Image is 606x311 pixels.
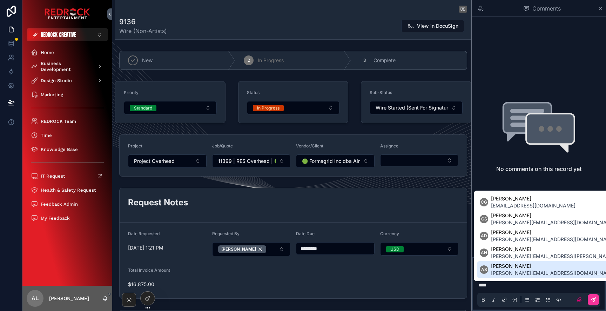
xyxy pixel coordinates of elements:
span: Currency [380,231,399,236]
button: Select Button [124,101,217,114]
span: Health & Safety Request [41,187,96,193]
button: Select Button [380,154,459,166]
button: Select Button [27,28,108,41]
span: Complete [373,57,396,64]
span: Feedback Admin [41,201,78,207]
a: Marketing [27,88,108,101]
span: CG [481,199,487,205]
span: Marketing [41,92,63,98]
button: Unselect 11 [218,245,266,253]
button: Select Button [296,154,375,168]
span: REDROCK Team [41,118,76,124]
span: Date Due [296,231,315,236]
span: 🟢 Formagrid Inc dba Airtable [302,158,360,165]
button: Select Button [212,154,291,168]
span: $16,875.00 [128,281,207,288]
a: Knowledge Base [27,143,108,155]
span: [DATE] 1:21 PM [128,244,207,251]
span: [EMAIL_ADDRESS][DOMAIN_NAME] [491,202,575,209]
a: Feedback Admin [27,198,108,210]
a: IT Request [27,170,108,182]
span: GS [481,216,487,222]
span: Total Invoice Amount [128,267,170,273]
span: New [142,57,153,64]
button: View in DocuSign [401,20,464,32]
a: REDROCK Team [27,115,108,127]
span: AH [481,250,487,256]
a: Design Studio [27,74,108,87]
span: Time [41,132,52,138]
p: [PERSON_NAME] [49,295,89,302]
span: AD [481,233,487,239]
span: AL [32,294,39,303]
span: AS [481,267,487,272]
h2: No comments on this record yet [496,165,581,173]
span: Date Requested [128,231,160,236]
span: [PERSON_NAME] [491,195,575,202]
span: REDROCK CREATIVE [41,31,76,38]
span: My Feedback [41,215,70,221]
div: USD [390,246,399,252]
span: 2 [248,58,250,63]
span: Sub-Status [370,90,392,95]
div: scrollable content [22,41,112,233]
span: Home [41,49,54,55]
button: Select Button [370,101,463,114]
a: My Feedback [27,212,108,224]
span: 3 [363,58,366,63]
span: Requested By [212,231,240,236]
span: Priority [124,90,139,95]
a: Health & Safety Request [27,184,108,196]
button: Select Button [380,242,459,256]
button: Select Button [128,154,207,168]
span: Project Overhead [134,158,175,165]
a: Home [27,46,108,59]
a: Time [27,129,108,141]
img: App logo [45,8,90,20]
span: Wire Started (Sent For Signature) [376,104,448,111]
span: [PERSON_NAME] [221,246,256,252]
span: View in DocuSign [417,22,458,29]
span: Business Development [41,60,92,73]
span: Job/Quote [212,143,233,148]
div: Standard [134,105,152,111]
h2: Request Notes [128,197,458,208]
span: In Progress [258,57,284,64]
span: Assignee [380,143,398,148]
span: Comments [532,4,561,13]
button: Select Button [247,101,340,114]
div: In Progress [257,105,280,111]
span: Vendor/Client [296,143,323,148]
a: Business Development [27,60,108,73]
span: Wire (Non-Artists) [119,27,167,35]
span: 11399 | RES Overhead | 🟢 Formagrid Inc dba Airtable / Airtable [218,158,276,165]
button: Select Button [212,242,291,256]
h1: 9136 [119,17,167,27]
span: Design Studio [41,78,72,84]
span: Knowledge Base [41,146,78,152]
span: Status [247,90,260,95]
span: Project [128,143,142,148]
span: IT Request [41,173,65,179]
